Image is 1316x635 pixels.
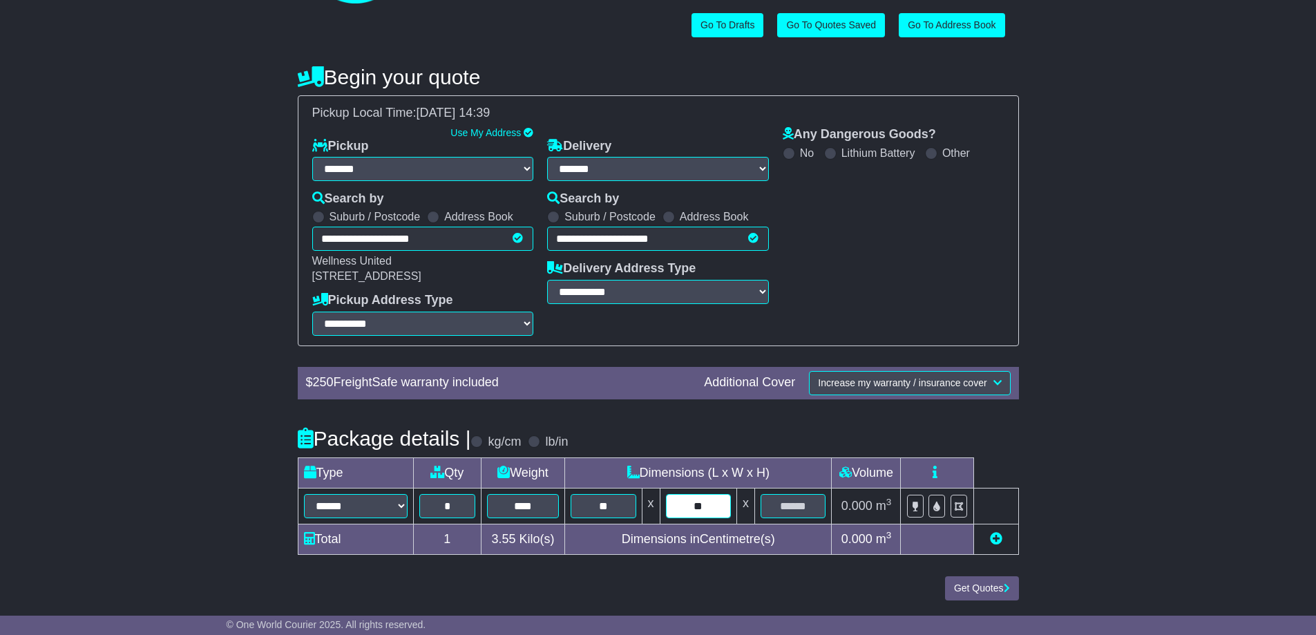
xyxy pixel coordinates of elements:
[298,66,1019,88] h4: Begin your quote
[330,210,421,223] label: Suburb / Postcode
[777,13,885,37] a: Go To Quotes Saved
[491,532,515,546] span: 3.55
[312,191,384,207] label: Search by
[945,576,1019,600] button: Get Quotes
[547,191,619,207] label: Search by
[313,375,334,389] span: 250
[990,532,1002,546] a: Add new item
[642,488,660,524] td: x
[312,139,369,154] label: Pickup
[305,106,1011,121] div: Pickup Local Time:
[818,377,986,388] span: Increase my warranty / insurance cover
[564,210,656,223] label: Suburb / Postcode
[417,106,490,120] span: [DATE] 14:39
[876,499,892,513] span: m
[565,524,832,554] td: Dimensions in Centimetre(s)
[298,457,413,488] td: Type
[680,210,749,223] label: Address Book
[841,146,915,160] label: Lithium Battery
[413,457,481,488] td: Qty
[697,375,802,390] div: Additional Cover
[444,210,513,223] label: Address Book
[832,457,901,488] td: Volume
[312,270,421,282] span: [STREET_ADDRESS]
[547,139,611,154] label: Delivery
[876,532,892,546] span: m
[841,532,872,546] span: 0.000
[800,146,814,160] label: No
[450,127,521,138] a: Use My Address
[783,127,936,142] label: Any Dangerous Goods?
[809,371,1010,395] button: Increase my warranty / insurance cover
[227,619,426,630] span: © One World Courier 2025. All rights reserved.
[841,499,872,513] span: 0.000
[899,13,1004,37] a: Go To Address Book
[886,530,892,540] sup: 3
[942,146,970,160] label: Other
[312,255,392,267] span: Wellness United
[488,435,521,450] label: kg/cm
[692,13,763,37] a: Go To Drafts
[298,524,413,554] td: Total
[481,524,565,554] td: Kilo(s)
[312,293,453,308] label: Pickup Address Type
[413,524,481,554] td: 1
[299,375,698,390] div: $ FreightSafe warranty included
[736,488,754,524] td: x
[481,457,565,488] td: Weight
[565,457,832,488] td: Dimensions (L x W x H)
[547,261,696,276] label: Delivery Address Type
[298,427,471,450] h4: Package details |
[886,497,892,507] sup: 3
[545,435,568,450] label: lb/in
